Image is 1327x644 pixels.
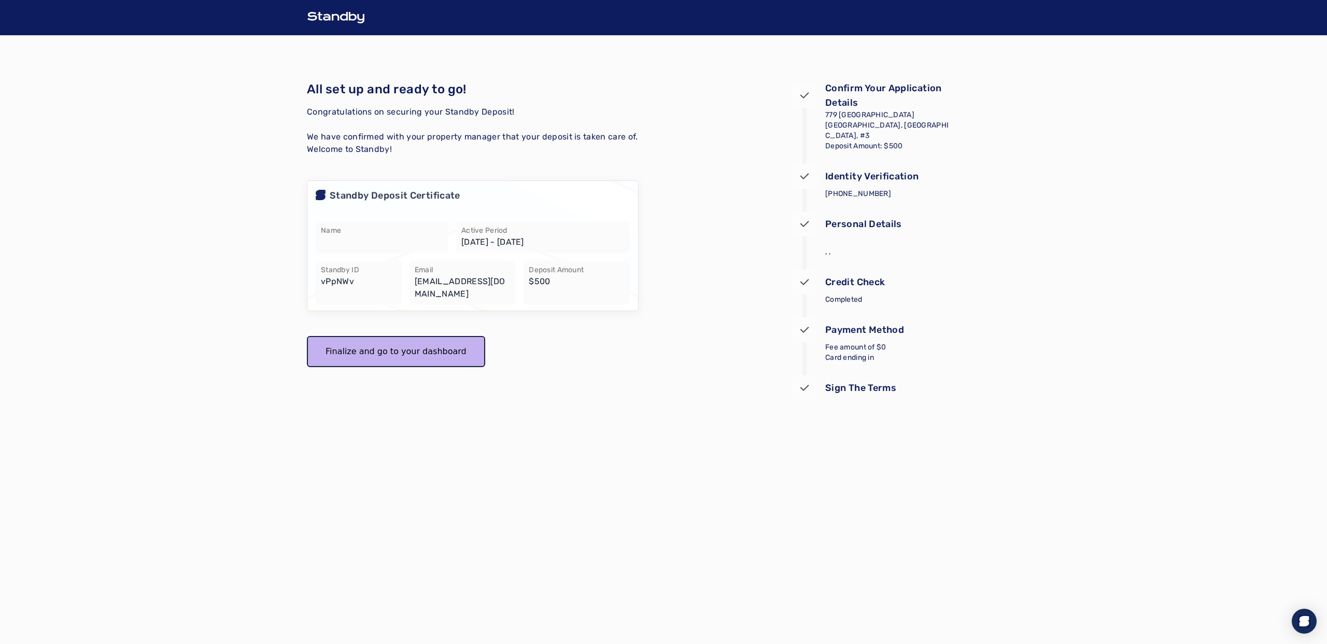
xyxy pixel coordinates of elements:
p: vPpNWv [321,275,396,288]
p: Active Period [461,226,625,236]
p: , , [825,236,950,257]
p: Confirm Your Application Details [825,81,950,110]
p: Personal Details [825,217,902,231]
button: Finalize and go to your dashboard [307,336,485,367]
div: Open Intercom Messenger [1292,609,1317,634]
p: Fee amount of $0 Card ending in [825,342,950,363]
p: Payment Method [825,323,904,337]
p: 779 [GEOGRAPHIC_DATA] [GEOGRAPHIC_DATA], [GEOGRAPHIC_DATA], #3 Deposit Amount: $500 [DATE] - [DATE] [825,110,950,162]
span: All set up and ready to go! [307,82,467,96]
span: [PHONE_NUMBER] [825,189,891,198]
p: [EMAIL_ADDRESS][DOMAIN_NAME] [415,275,511,300]
p: Congratulations on securing your Standby Deposit! We have confirmed with your property manager th... [307,106,639,156]
p: Credit Check [825,275,885,289]
p: Deposit Amount [529,265,625,275]
p: [DATE] - [DATE] [461,236,625,248]
p: Standby ID [321,265,396,275]
p: $500 [529,275,625,288]
p: Identity Verification [825,169,919,184]
p: Name [321,226,443,236]
p: Email [415,265,511,275]
span: Completed [825,295,863,304]
p: Standby Deposit Certificate [330,188,460,203]
p: Sign The Terms [825,381,896,395]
